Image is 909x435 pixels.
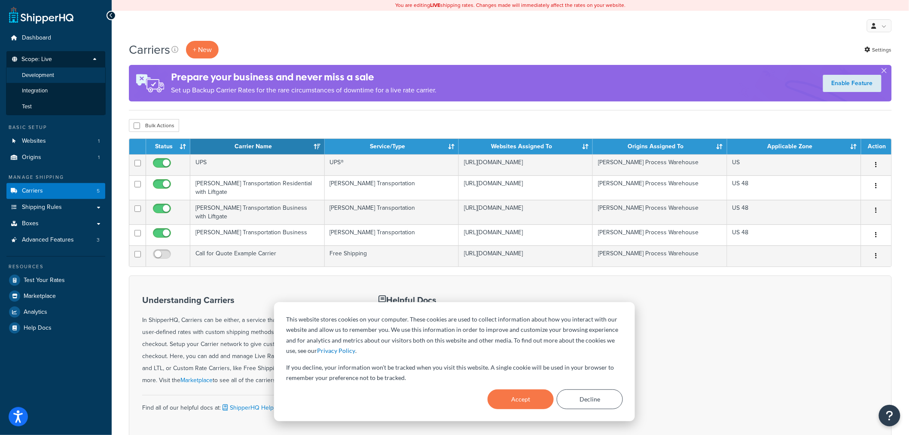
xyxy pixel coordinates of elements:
[142,295,357,386] div: In ShipperHQ, Carriers can be either, a service that provides real-time rates OR a user-defined r...
[171,70,436,84] h4: Prepare your business and never miss a sale
[190,245,324,267] td: Call for Quote Example Carrier
[22,220,39,227] span: Boxes
[6,30,105,46] a: Dashboard
[9,6,73,24] a: ShipperHQ Home
[865,44,892,56] a: Settings
[727,224,861,245] td: US 48
[593,154,727,175] td: [PERSON_NAME] Process Warehouse
[274,302,635,421] div: Cookie banner
[727,154,861,175] td: US
[325,200,459,224] td: [PERSON_NAME] Transportation
[6,273,105,288] a: Test Your Rates
[6,150,105,165] li: Origins
[727,139,861,154] th: Applicable Zone: activate to sort column ascending
[459,245,593,267] td: [URL][DOMAIN_NAME]
[22,187,43,195] span: Carriers
[190,224,324,245] td: [PERSON_NAME] Transportation Business
[6,124,105,131] div: Basic Setup
[24,277,65,284] span: Test Your Rates
[325,154,459,175] td: UPS®
[488,389,554,409] button: Accept
[98,154,100,161] span: 1
[593,175,727,200] td: [PERSON_NAME] Process Warehouse
[97,187,100,195] span: 5
[325,245,459,267] td: Free Shipping
[6,83,106,99] li: Integration
[142,295,357,305] h3: Understanding Carriers
[190,154,324,175] td: UPS
[727,175,861,200] td: US 48
[22,87,48,95] span: Integration
[129,119,179,132] button: Bulk Actions
[22,154,41,161] span: Origins
[97,236,100,244] span: 3
[378,295,491,305] h3: Helpful Docs
[286,362,623,383] p: If you decline, your information won’t be tracked when you visit this website. A single cookie wi...
[129,41,170,58] h1: Carriers
[24,293,56,300] span: Marketplace
[593,245,727,267] td: [PERSON_NAME] Process Warehouse
[98,138,100,145] span: 1
[459,200,593,224] td: [URL][DOMAIN_NAME]
[171,84,436,96] p: Set up Backup Carrier Rates for the rare circumstances of downtime for a live rate carrier.
[286,314,623,356] p: This website stores cookies on your computer. These cookies are used to collect information about...
[186,41,219,58] button: + New
[459,154,593,175] td: [URL][DOMAIN_NAME]
[6,174,105,181] div: Manage Shipping
[6,67,106,83] li: Development
[22,204,62,211] span: Shipping Rules
[22,34,51,42] span: Dashboard
[180,376,213,385] a: Marketplace
[430,1,440,9] b: LIVE
[6,304,105,320] a: Analytics
[6,133,105,149] a: Websites 1
[593,200,727,224] td: [PERSON_NAME] Process Warehouse
[459,224,593,245] td: [URL][DOMAIN_NAME]
[823,75,882,92] a: Enable Feature
[557,389,623,409] button: Decline
[6,320,105,336] a: Help Docs
[325,175,459,200] td: [PERSON_NAME] Transportation
[190,200,324,224] td: [PERSON_NAME] Transportation Business with Liftgate
[6,288,105,304] a: Marketplace
[861,139,891,154] th: Action
[593,224,727,245] td: [PERSON_NAME] Process Warehouse
[6,99,106,115] li: Test
[317,346,355,356] a: Privacy Policy
[6,232,105,248] li: Advanced Features
[6,133,105,149] li: Websites
[6,183,105,199] li: Carriers
[129,65,171,101] img: ad-rules-rateshop-fe6ec290ccb7230408bd80ed9643f0289d75e0ffd9eb532fc0e269fcd187b520.png
[22,138,46,145] span: Websites
[190,139,324,154] th: Carrier Name: activate to sort column ascending
[24,325,52,332] span: Help Docs
[190,175,324,200] td: [PERSON_NAME] Transportation Residential with Liftgate
[6,199,105,215] a: Shipping Rules
[593,139,727,154] th: Origins Assigned To: activate to sort column ascending
[727,200,861,224] td: US 48
[6,263,105,270] div: Resources
[325,224,459,245] td: [PERSON_NAME] Transportation
[6,216,105,232] a: Boxes
[325,139,459,154] th: Service/Type: activate to sort column ascending
[21,56,52,63] span: Scope: Live
[142,395,357,414] div: Find all of our helpful docs at:
[221,403,289,412] a: ShipperHQ Help Docs
[6,183,105,199] a: Carriers 5
[22,103,32,110] span: Test
[879,405,900,426] button: Open Resource Center
[6,232,105,248] a: Advanced Features 3
[22,236,74,244] span: Advanced Features
[146,139,190,154] th: Status: activate to sort column ascending
[24,309,47,316] span: Analytics
[6,150,105,165] a: Origins 1
[459,139,593,154] th: Websites Assigned To: activate to sort column ascending
[459,175,593,200] td: [URL][DOMAIN_NAME]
